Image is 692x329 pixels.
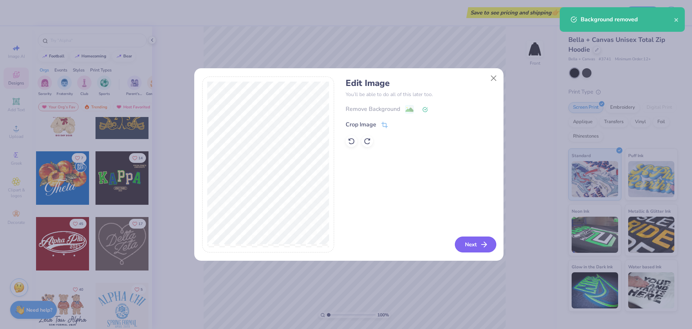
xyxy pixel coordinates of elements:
[346,91,495,98] p: You’ll be able to do all of this later too.
[346,120,376,129] div: Crop Image
[581,15,674,24] div: Background removed
[487,72,500,85] button: Close
[346,78,495,88] h4: Edit Image
[455,237,496,252] button: Next
[674,15,679,24] button: close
